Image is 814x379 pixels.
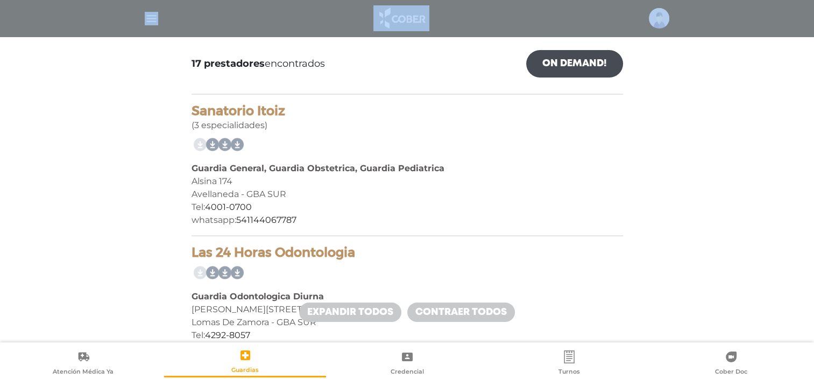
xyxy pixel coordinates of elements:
[236,215,296,225] a: 541144067787
[192,214,623,227] div: whatsapp:
[192,188,623,201] div: Avellaneda - GBA SUR
[650,350,812,377] a: Cober Doc
[192,291,324,301] b: Guardia Odontologica Diurna
[192,303,623,316] div: [PERSON_NAME][STREET_ADDRESS]
[558,368,580,377] span: Turnos
[192,103,623,132] div: (3 especialidades)
[205,202,252,212] a: 4001-0700
[373,5,430,31] img: logo_cober_home-white.png
[192,57,325,71] span: encontrados
[299,303,401,322] a: Expandir todos
[192,175,623,188] div: Alsina 174
[2,350,164,377] a: Atención Médica Ya
[192,245,623,261] h4: Las 24 Horas Odontologia
[53,368,114,377] span: Atención Médica Ya
[192,58,265,69] b: 17 prestadores
[231,366,259,376] span: Guardias
[205,330,250,340] a: 4292-8057
[192,316,623,329] div: Lomas De Zamora - GBA SUR
[391,368,424,377] span: Credencial
[164,348,326,377] a: Guardias
[192,329,623,342] div: Tel:
[715,368,747,377] span: Cober Doc
[192,103,623,119] h4: Sanatorio Itoiz
[649,8,669,29] img: profile-placeholder.svg
[326,350,488,377] a: Credencial
[488,350,650,377] a: Turnos
[407,303,515,322] a: Contraer todos
[192,163,444,173] b: Guardia General, Guardia Obstetrica, Guardia Pediatrica
[145,12,158,25] img: Cober_menu-lines-white.svg
[526,50,623,78] a: On Demand!
[192,201,623,214] div: Tel:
